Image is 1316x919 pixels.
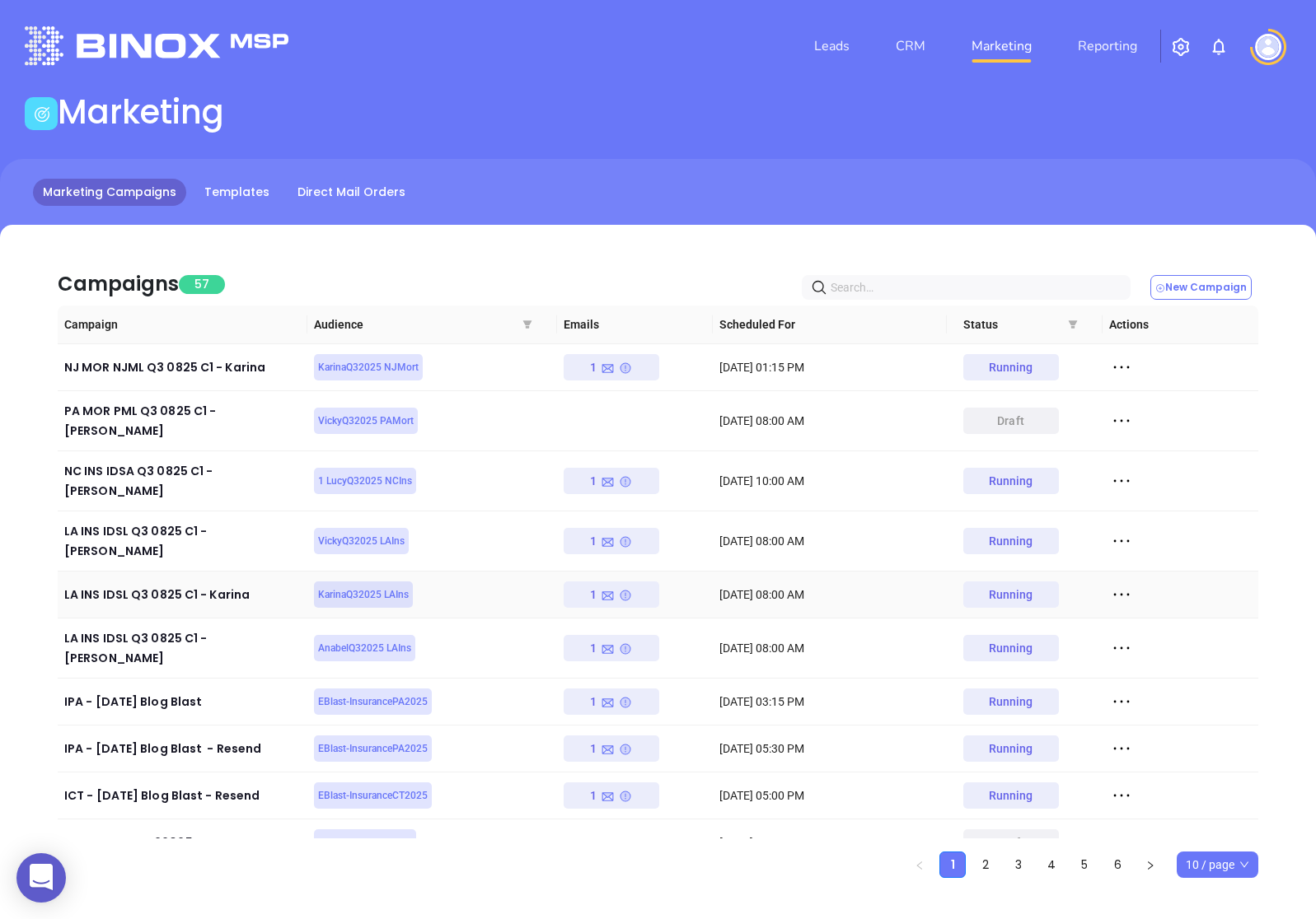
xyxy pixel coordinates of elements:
[590,581,632,608] div: 1
[989,688,1033,715] div: Running
[1071,851,1098,878] li: 5
[64,628,301,668] div: LA INS IDSL Q3 0825 C1 - [PERSON_NAME]
[1171,37,1191,57] img: iconSetting
[1105,852,1130,877] a: 6
[719,585,940,604] div: [DATE] 08:00 AM
[1103,306,1258,344] th: Actions
[318,532,405,550] span: VickyQ32025 LAIns
[590,354,632,380] div: 1
[25,26,288,65] img: logo
[719,833,940,851] div: [DATE] 08:45 AM
[939,851,966,878] li: 1
[906,851,933,878] button: left
[318,358,419,376] span: KarinaQ32025 NJMort
[719,412,940,430] div: [DATE] 08:00 AM
[64,461,301,501] div: NC INS IDSA Q3 0825 C1 - [PERSON_NAME]
[831,278,1108,296] input: Search…
[915,861,925,870] span: left
[1145,861,1155,870] span: right
[989,735,1033,762] div: Running
[808,30,856,63] a: Leads
[973,852,998,877] a: 2
[64,692,301,711] div: IPA - [DATE] Blog Blast
[1137,851,1164,878] button: right
[1006,852,1031,877] a: 3
[58,306,307,344] th: Campaign
[318,472,412,490] span: 1 LucyQ32025 NCIns
[318,639,411,657] span: AnabelQ32025 LAIns
[590,468,632,494] div: 1
[58,92,224,132] h1: Marketing
[1209,37,1229,57] img: iconNotification
[590,735,632,762] div: 1
[889,30,932,63] a: CRM
[58,269,179,299] div: Campaigns
[989,581,1033,608] div: Running
[64,401,301,441] div: PA MOR PML Q3 0825 C1 - [PERSON_NAME]
[1071,30,1144,63] a: Reporting
[1005,851,1032,878] li: 3
[989,354,1033,380] div: Running
[318,412,414,430] span: VickyQ32025 PAMort
[965,30,1038,63] a: Marketing
[1255,34,1281,60] img: user
[314,315,550,334] span: Audience
[288,179,415,206] a: Direct Mail Orders
[179,275,225,294] span: 57
[64,786,301,805] div: ICT - [DATE] Blog Blast - Resend
[519,306,536,343] span: filter
[557,306,713,344] th: Emails
[64,585,301,604] div: LA INS IDSL Q3 0825 C1 - Karina
[1186,852,1249,877] span: 10 / page
[1039,852,1064,877] a: 4
[719,472,940,490] div: [DATE] 10:00 AM
[989,782,1033,809] div: Running
[989,635,1033,661] div: Running
[590,688,632,715] div: 1
[963,315,1096,334] span: Status
[318,786,428,805] span: EBlast-InsuranceCT2025
[719,532,940,550] div: [DATE] 08:00 AM
[194,179,279,206] a: Templates
[940,852,965,877] a: 1
[719,693,940,711] div: [DATE] 03:15 PM
[590,528,632,554] div: 1
[1177,851,1258,878] div: Page Size
[64,739,301,758] div: IPA - [DATE] Blog Blast - Resend
[997,829,1024,856] div: draft
[906,851,933,878] li: Previous Page
[989,528,1033,554] div: Running
[1104,851,1131,878] li: 6
[318,585,409,604] span: KarinaQ32025 LAIns
[719,639,940,657] div: [DATE] 08:00 AM
[1150,275,1252,300] button: New Campaign
[719,739,940,758] div: [DATE] 05:30 PM
[64,833,301,852] div: NYMortgage Q22025 - Copy
[318,833,412,851] span: MortgageNY Q22025
[1137,851,1164,878] li: Next Page
[64,357,301,377] div: NJ MOR NJML Q3 0825 C1 - Karina
[719,358,940,376] div: [DATE] 01:15 PM
[989,468,1033,494] div: Running
[318,693,428,711] span: EBlast-InsurancePA2025
[972,851,999,878] li: 2
[1065,306,1081,343] span: filter
[33,179,186,206] a: Marketing Campaigns
[713,306,947,344] th: Scheduled For
[1068,320,1078,329] span: filter
[590,635,632,661] div: 1
[997,408,1024,434] div: draft
[719,786,940,805] div: [DATE] 05:00 PM
[64,521,301,561] div: LA INS IDSL Q3 0825 C1 - [PERSON_NAME]
[1038,851,1065,878] li: 4
[1072,852,1097,877] a: 5
[522,320,532,329] span: filter
[590,782,632,809] div: 1
[318,739,428,758] span: EBlast-InsurancePA2025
